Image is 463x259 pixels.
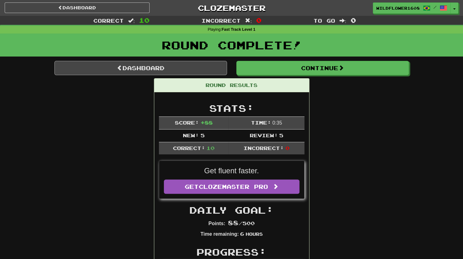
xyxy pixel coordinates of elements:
span: : [340,18,346,23]
span: 0 [350,16,356,24]
span: Clozemaster Pro [199,183,268,190]
span: WildFlower1608 [376,5,420,11]
span: 5 [279,132,283,138]
strong: Time remaining: [201,231,239,237]
span: Incorrect: [243,145,284,151]
span: + 88 [200,120,212,125]
small: Hours [245,231,262,237]
h1: Round Complete! [2,39,461,51]
strong: Fast Track Level 1 [222,27,256,32]
span: 10 [139,16,150,24]
h2: Progress: [159,247,304,257]
h2: Stats: [159,103,304,113]
a: Dashboard [54,61,227,75]
span: Incorrect [201,17,241,24]
span: : [245,18,252,23]
span: 0 [256,16,262,24]
h2: Daily Goal: [159,205,304,215]
p: Get fluent faster. [164,166,299,176]
span: Score: [175,120,199,125]
span: 5 [200,132,204,138]
a: GetClozemaster Pro [164,179,299,194]
button: Continue [236,61,409,75]
span: 0 [285,145,289,151]
a: Dashboard [5,2,150,13]
div: Round Results [154,79,309,92]
span: 10 [206,145,215,151]
span: 88 [228,219,238,226]
span: Correct [93,17,124,24]
span: New: [183,132,199,138]
span: : [128,18,135,23]
span: / 500 [228,220,255,226]
span: / [433,5,437,9]
a: Clozemaster [159,2,304,13]
strong: Points: [208,221,225,226]
span: Time: [251,120,271,125]
a: WildFlower1608 / [373,2,451,14]
span: 6 [240,231,244,237]
span: To go [313,17,335,24]
span: Review: [249,132,278,138]
span: 0 : 35 [272,120,282,125]
span: Correct: [173,145,205,151]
